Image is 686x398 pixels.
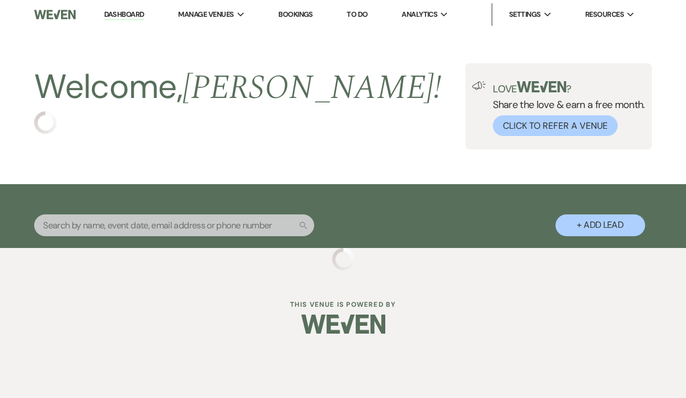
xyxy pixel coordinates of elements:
input: Search by name, event date, email address or phone number [34,214,314,236]
div: Share the love & earn a free month. [486,81,645,136]
img: loud-speaker-illustration.svg [472,81,486,90]
img: weven-logo-green.svg [517,81,567,92]
span: Analytics [402,9,437,20]
a: Bookings [278,10,313,19]
a: Dashboard [104,10,144,20]
span: Resources [585,9,624,20]
img: Weven Logo [34,3,76,26]
p: Love ? [493,81,645,94]
h2: Welcome, [34,63,441,111]
span: Manage Venues [178,9,234,20]
img: loading spinner [332,248,354,270]
a: To Do [347,10,367,19]
button: + Add Lead [556,214,645,236]
button: Click to Refer a Venue [493,115,618,136]
img: Weven Logo [301,305,385,344]
span: Settings [509,9,541,20]
img: loading spinner [34,111,57,134]
span: [PERSON_NAME] ! [183,62,441,114]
